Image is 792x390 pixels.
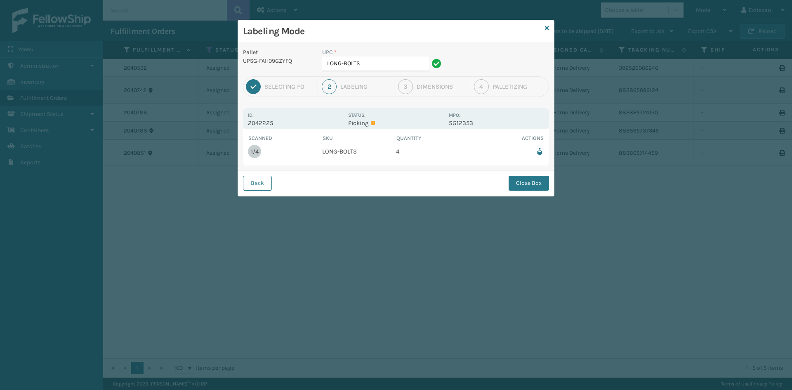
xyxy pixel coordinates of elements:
th: Quantity [396,134,470,142]
p: SG12353 [449,119,544,127]
div: Labeling [340,83,390,90]
h3: Labeling Mode [243,25,542,38]
label: UPC [322,48,337,57]
p: Picking [348,119,443,127]
div: 2 [322,79,337,94]
th: SKU [322,134,396,142]
button: Back [243,176,272,191]
div: Selecting FO [264,83,314,90]
th: Actions [470,134,544,142]
div: 1 [246,79,261,94]
td: Remove from box [470,142,544,161]
button: Close Box [509,176,549,191]
td: LONG-BOLTS [322,142,396,161]
div: Dimensions [417,83,466,90]
div: 1/4 [251,148,259,155]
p: 2042225 [248,119,343,127]
div: 4 [474,79,489,94]
label: Id: [248,112,254,118]
div: 3 [398,79,413,94]
label: MPO: [449,112,460,118]
label: Status: [348,112,365,118]
p: UPSG-FAH09GZYFQ [243,57,312,65]
td: 4 [396,142,470,161]
div: Palletizing [493,83,546,90]
th: Scanned [248,134,322,142]
p: Pallet [243,48,312,57]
